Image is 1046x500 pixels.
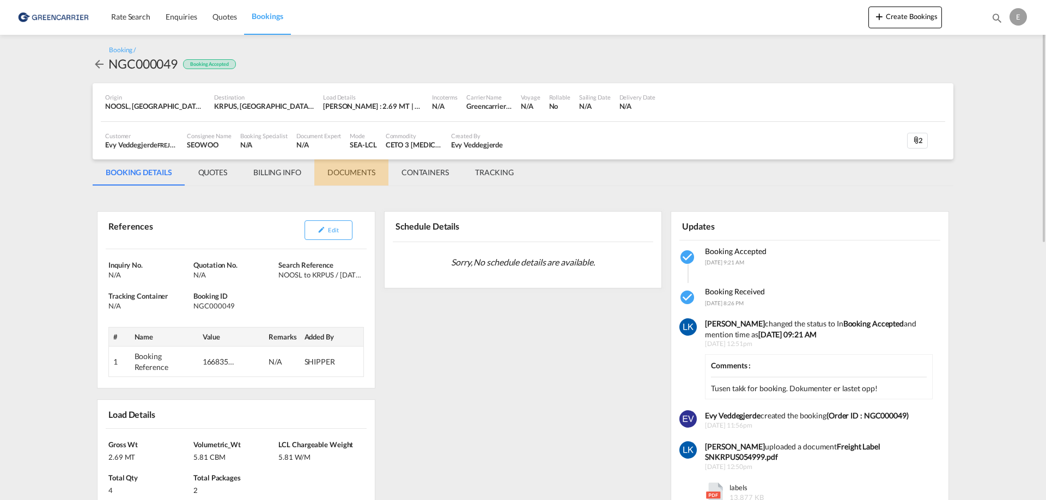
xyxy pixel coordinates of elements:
[296,132,342,140] div: Document Expert
[214,101,314,111] div: KRPUS, Busan, Korea, Republic of, Greater China & Far East Asia, Asia Pacific
[108,483,191,495] div: 4
[579,93,611,101] div: Sailing Date
[705,319,765,328] b: [PERSON_NAME]
[705,287,765,296] span: Booking Received
[252,11,283,21] span: Bookings
[912,136,921,145] md-icon: icon-attachment
[305,220,352,240] button: icon-pencilEdit
[296,140,342,150] div: N/A
[212,12,236,21] span: Quotes
[386,132,442,140] div: Commodity
[278,449,361,462] div: 5.81 W/M
[108,301,191,311] div: N/A
[1009,8,1027,26] div: E
[619,93,656,101] div: Delivery Date
[432,101,445,111] div: N/A
[193,270,276,280] div: N/A
[619,101,656,111] div: N/A
[93,159,185,186] md-tab-item: BOOKING DETAILS
[108,449,191,462] div: 2.69 MT
[843,319,904,328] b: Booking Accepted
[109,347,130,377] td: 1
[203,356,235,367] div: 166835/EMV
[109,327,130,346] th: #
[521,93,540,101] div: Voyage
[679,410,697,428] img: TgafzL1lJIoBk3II6yncBaBYIdQU+GslZ2bJdFi3eEFRefLhZBOBDFjK+B98FEIWvWSD0RVzs+pO8gBBAcnbBHBmCADS7BX0R...
[323,101,423,111] div: [PERSON_NAME] : 2.69 MT | Volumetric Wt : 5.81 CBM | Chargeable Wt : 5.81 W/M
[106,216,234,244] div: References
[157,140,240,149] span: FREJA Transport & Logistics AS
[711,383,926,394] div: Tusen takk for booking. Dokumenter er lastet opp!
[868,7,942,28] button: icon-plus 400-fgCreate Bookings
[447,252,599,273] span: Sorry, No schedule details are available.
[193,292,228,300] span: Booking ID
[462,159,527,186] md-tab-item: TRACKING
[108,55,178,72] div: NGC000049
[183,59,235,70] div: Booking Accepted
[705,318,932,339] div: changed the status to In and mention time as
[991,12,1003,28] div: icon-magnify
[705,259,744,266] span: [DATE] 9:21 AM
[521,101,540,111] div: N/A
[679,441,697,459] img: 29UyZuD10vqyZrEyn7etwgggVhnYPYmvAA3n5qn+neXBm6+Vpk3KGj74PEd8tOuQ9B+zRBZv3BPrfEsnuRGAJejEAgErBBCAl...
[240,159,314,186] md-tab-item: BILLING INFO
[105,101,205,111] div: NOOSL, Oslo, Norway, Northern Europe, Europe
[108,270,191,280] div: N/A
[393,216,521,237] div: Schedule Details
[991,12,1003,24] md-icon: icon-magnify
[711,360,926,378] div: Comments :
[166,12,197,21] span: Enquiries
[705,411,761,420] b: Evy Veddegjerde
[705,442,765,451] b: [PERSON_NAME]
[350,132,376,140] div: Mode
[549,93,570,101] div: Rollable
[466,101,512,111] div: Greencarrier Consolidators
[108,473,138,482] span: Total Qty
[93,58,106,71] md-icon: icon-arrow-left
[466,93,512,101] div: Carrier Name
[350,140,376,150] div: SEA-LCL
[549,101,570,111] div: No
[11,11,249,22] body: Editor, editor2
[705,462,932,472] span: [DATE] 12:50pm
[679,216,807,235] div: Updates
[130,327,198,346] th: Name
[679,318,697,336] img: 29UyZuD10vqyZrEyn7etwgggVhnYPYmvAA3n5qn+neXBm6+Vpk3KGj74PEd8tOuQ9B+zRBZv3BPrfEsnuRGAJejEAgErBBCAl...
[705,441,932,462] div: uploaded a document
[314,159,388,186] md-tab-item: DOCUMENTS
[705,339,932,349] span: [DATE] 12:51pm
[240,132,288,140] div: Booking Specialist
[93,55,108,72] div: icon-arrow-left
[193,449,276,462] div: 5.81 CBM
[679,249,697,266] md-icon: icon-checkbox-marked-circle
[328,226,338,233] span: Edit
[451,140,503,150] div: Evy Veddegjerde
[907,133,928,149] div: 2
[187,132,232,140] div: Consignee Name
[386,140,442,150] div: CETO 3 Fish oil
[758,330,817,339] b: [DATE] 09:21 AM
[278,440,353,449] span: LCL Chargeable Weight
[705,421,932,430] span: [DATE] 11:56pm
[679,289,697,306] md-icon: icon-checkbox-marked-circle
[269,356,295,367] div: N/A
[388,159,462,186] md-tab-item: CONTAINERS
[278,270,361,280] div: NOOSL to KRPUS / 12 Aug 2025
[240,140,288,150] div: N/A
[105,140,178,150] div: Evy Veddegjerde
[451,132,503,140] div: Created By
[214,93,314,101] div: Destination
[318,226,325,233] md-icon: icon-pencil
[193,473,241,482] span: Total Packages
[264,327,300,346] th: Remarks
[300,327,364,346] th: Added By
[579,101,611,111] div: N/A
[109,46,136,55] div: Booking /
[873,10,886,23] md-icon: icon-plus 400-fg
[193,301,276,311] div: NGC000049
[185,159,240,186] md-tab-item: QUOTES
[111,12,150,21] span: Rate Search
[705,246,767,256] span: Booking Accepted
[705,410,932,421] div: created the booking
